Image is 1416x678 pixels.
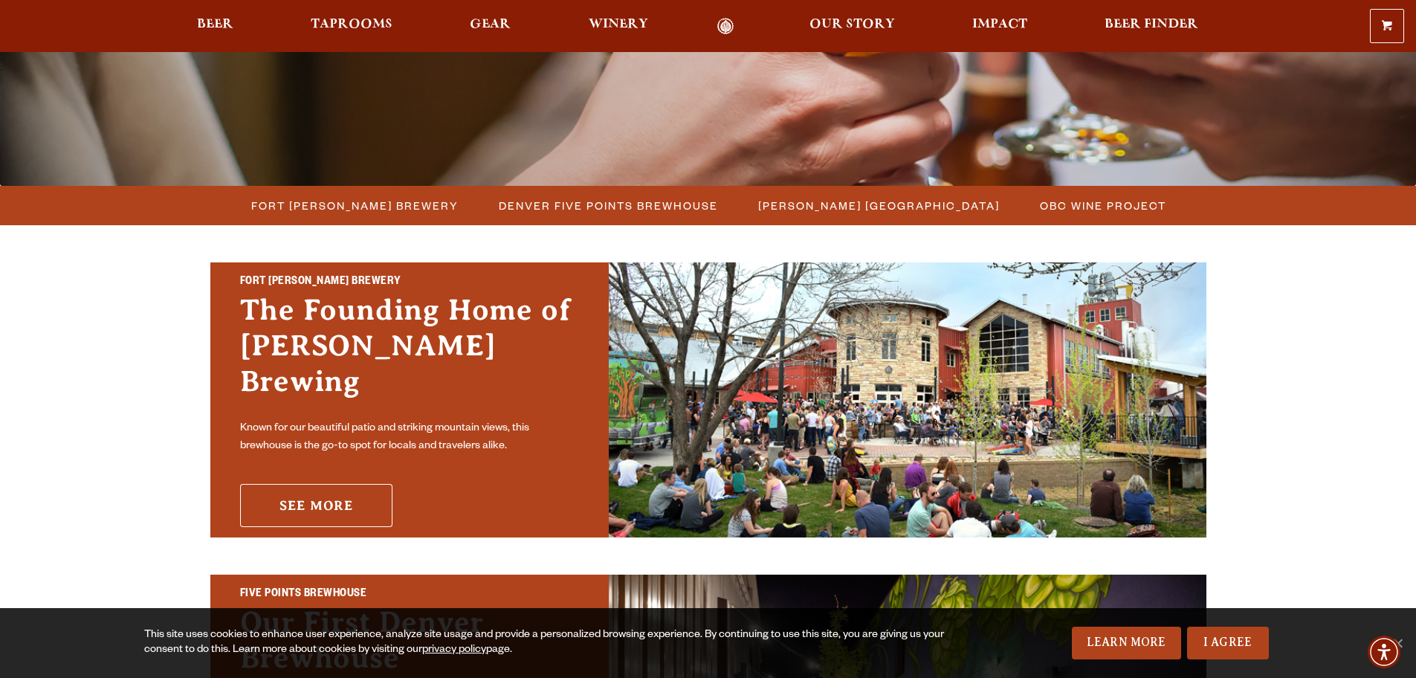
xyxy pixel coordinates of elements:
[144,628,949,658] div: This site uses cookies to enhance user experience, analyze site usage and provide a personalized ...
[197,19,233,30] span: Beer
[187,18,243,35] a: Beer
[749,195,1007,216] a: [PERSON_NAME] [GEOGRAPHIC_DATA]
[240,585,579,604] h2: Five Points Brewhouse
[470,19,511,30] span: Gear
[589,19,648,30] span: Winery
[609,262,1206,537] img: Fort Collins Brewery & Taproom'
[1031,195,1174,216] a: OBC Wine Project
[800,18,905,35] a: Our Story
[579,18,658,35] a: Winery
[240,484,392,527] a: See More
[499,195,718,216] span: Denver Five Points Brewhouse
[1040,195,1166,216] span: OBC Wine Project
[251,195,459,216] span: Fort [PERSON_NAME] Brewery
[1187,627,1269,659] a: I Agree
[809,19,895,30] span: Our Story
[1072,627,1181,659] a: Learn More
[698,18,754,35] a: Odell Home
[242,195,466,216] a: Fort [PERSON_NAME] Brewery
[311,19,392,30] span: Taprooms
[1095,18,1208,35] a: Beer Finder
[422,645,486,656] a: privacy policy
[1105,19,1198,30] span: Beer Finder
[301,18,402,35] a: Taprooms
[972,19,1027,30] span: Impact
[240,420,579,456] p: Known for our beautiful patio and striking mountain views, this brewhouse is the go-to spot for l...
[460,18,520,35] a: Gear
[758,195,1000,216] span: [PERSON_NAME] [GEOGRAPHIC_DATA]
[1368,636,1400,668] div: Accessibility Menu
[240,273,579,292] h2: Fort [PERSON_NAME] Brewery
[490,195,725,216] a: Denver Five Points Brewhouse
[963,18,1037,35] a: Impact
[240,292,579,414] h3: The Founding Home of [PERSON_NAME] Brewing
